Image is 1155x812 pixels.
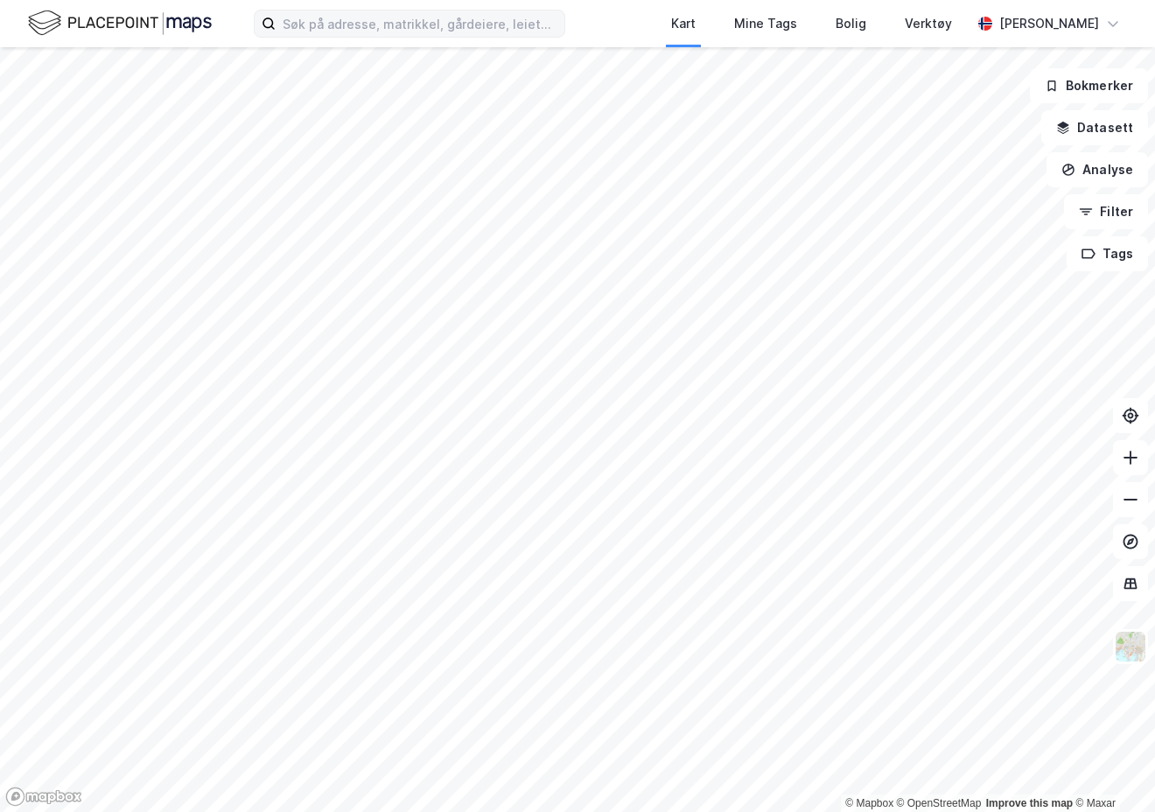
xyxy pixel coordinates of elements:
[836,13,866,34] div: Bolig
[28,8,212,38] img: logo.f888ab2527a4732fd821a326f86c7f29.svg
[905,13,952,34] div: Verktøy
[671,13,696,34] div: Kart
[734,13,797,34] div: Mine Tags
[276,10,564,37] input: Søk på adresse, matrikkel, gårdeiere, leietakere eller personer
[1067,728,1155,812] iframe: Chat Widget
[999,13,1099,34] div: [PERSON_NAME]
